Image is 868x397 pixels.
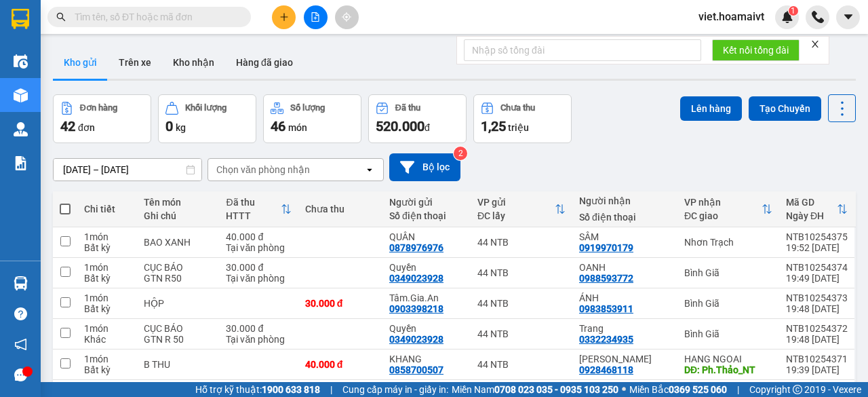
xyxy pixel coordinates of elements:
[84,262,130,273] div: 1 món
[477,267,566,278] div: 44 NTB
[288,122,307,133] span: món
[786,364,848,375] div: 19:39 [DATE]
[144,237,213,248] div: BAO XANH
[84,273,130,284] div: Bất kỳ
[376,118,425,134] span: 520.000
[477,237,566,248] div: 44 NTB
[684,197,762,208] div: VP nhận
[342,12,351,22] span: aim
[786,231,848,242] div: NTB10254375
[144,273,213,284] div: GTN R50
[368,94,467,143] button: Đã thu520.000đ
[579,212,671,223] div: Số điện thoại
[810,39,820,49] span: close
[226,210,280,221] div: HTTT
[786,354,848,364] div: NTB10254371
[305,359,376,370] div: 40.000 đ
[14,156,28,170] img: solution-icon
[723,43,789,58] span: Kết nối tổng đài
[389,334,443,345] div: 0349023928
[335,5,359,29] button: aim
[219,191,298,227] th: Toggle SortBy
[84,354,130,364] div: 1 món
[508,122,529,133] span: triệu
[464,39,701,61] input: Nhập số tổng đài
[14,338,27,351] span: notification
[12,9,29,29] img: logo-vxr
[305,298,376,309] div: 30.000 đ
[477,210,555,221] div: ĐC lấy
[481,118,506,134] span: 1,25
[226,197,280,208] div: Đã thu
[272,5,296,29] button: plus
[84,323,130,334] div: 1 món
[364,164,375,175] svg: open
[144,197,213,208] div: Tên món
[579,354,671,364] div: Minh Nhật
[389,292,464,303] div: Tâm.Gia.An
[84,242,130,253] div: Bất kỳ
[14,276,28,290] img: warehouse-icon
[342,382,448,397] span: Cung cấp máy in - giấy in:
[144,262,213,273] div: CỤC BÁO
[330,382,332,397] span: |
[579,273,633,284] div: 0988593772
[305,204,376,214] div: Chưa thu
[454,147,467,160] sup: 2
[473,94,572,143] button: Chưa thu1,25 triệu
[389,197,464,208] div: Người gửi
[786,210,837,221] div: Ngày ĐH
[165,118,173,134] span: 0
[311,12,320,22] span: file-add
[162,46,225,79] button: Kho nhận
[684,354,772,364] div: HANG NGOAI
[14,54,28,69] img: warehouse-icon
[579,303,633,314] div: 0983853911
[389,210,464,221] div: Số điện thoại
[54,159,201,181] input: Select a date range.
[290,103,325,113] div: Số lượng
[579,262,671,273] div: OANH
[812,11,824,23] img: phone-icon
[786,197,837,208] div: Mã GD
[836,5,860,29] button: caret-down
[842,11,854,23] span: caret-down
[263,94,361,143] button: Số lượng46món
[786,292,848,303] div: NTB10254373
[271,118,285,134] span: 46
[389,364,443,375] div: 0858700507
[226,273,291,284] div: Tại văn phòng
[158,94,256,143] button: Khối lượng0kg
[786,303,848,314] div: 19:48 [DATE]
[226,323,291,334] div: 30.000 đ
[78,122,95,133] span: đơn
[779,191,854,227] th: Toggle SortBy
[629,382,727,397] span: Miền Bắc
[144,359,213,370] div: B THU
[144,298,213,309] div: HỘP
[425,122,430,133] span: đ
[389,262,464,273] div: Quyền
[477,328,566,339] div: 44 NTB
[579,195,671,206] div: Người nhận
[84,204,130,214] div: Chi tiết
[395,103,420,113] div: Đã thu
[226,334,291,345] div: Tại văn phòng
[84,292,130,303] div: 1 món
[622,387,626,392] span: ⚪️
[786,242,848,253] div: 19:52 [DATE]
[791,6,795,16] span: 1
[786,273,848,284] div: 19:49 [DATE]
[786,323,848,334] div: NTB10254372
[389,231,464,242] div: QUÂN
[14,307,27,320] span: question-circle
[185,103,226,113] div: Khối lượng
[84,303,130,314] div: Bất kỳ
[176,122,186,133] span: kg
[84,364,130,375] div: Bất kỳ
[60,118,75,134] span: 42
[737,382,739,397] span: |
[14,88,28,102] img: warehouse-icon
[579,292,671,303] div: ÁNH
[677,191,779,227] th: Toggle SortBy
